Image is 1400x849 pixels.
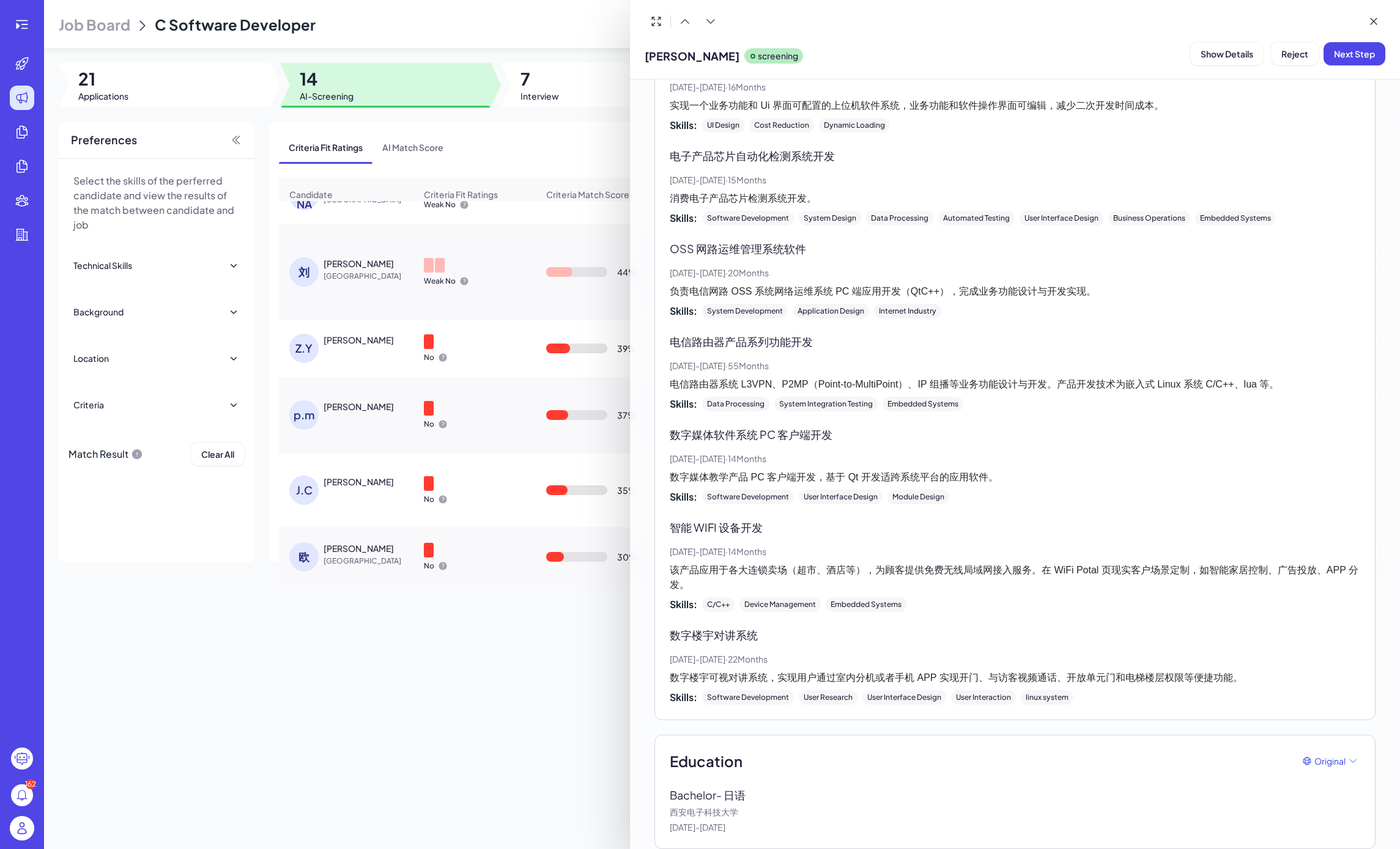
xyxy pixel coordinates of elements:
span: Skills: [670,211,697,226]
p: 该产品应用于各大连锁卖场（超市、酒店等），为顾客提供免费无线局域网接入服务。在 WiFi Potal 页现实客户场景定制，如智能家居控制、广告投放、APP 分发。 [670,563,1360,592]
div: Automated Testing [938,211,1015,226]
button: Show Details [1190,42,1264,65]
div: System Development [702,304,788,318]
p: 数字媒体教学产品 PC 客户端开发，基于 Qt 开发适跨系统平台的应用软件。 [670,470,1360,485]
p: OSS 网路运维管理系统软件 [670,240,1360,257]
span: Skills: [670,597,697,612]
p: 电子产品芯片自动化检测系统开发 [670,147,1360,164]
span: Reject [1281,48,1308,59]
div: User Interface Design [799,490,883,504]
span: Skills: [670,118,697,133]
p: [DATE] - [DATE] · 55 Months [670,359,1360,372]
span: Skills: [670,490,697,504]
p: [DATE] - [DATE] · 20 Months [670,266,1360,279]
div: Embedded Systems [1195,211,1276,226]
div: Software Development [702,690,794,705]
button: Next Step [1324,42,1385,65]
div: Dynamic Loading [819,118,890,133]
p: [DATE] - [DATE] · 14 Months [670,545,1360,558]
p: screening [758,50,798,62]
div: Device Management [739,597,821,612]
p: 数字楼宇对讲系统 [670,627,1360,643]
div: User Interface Design [862,690,946,705]
div: Application Design [793,304,869,318]
div: Data Processing [866,211,933,226]
p: 数字媒体软件系统 PC 客户端开发 [670,426,1360,443]
div: System Integration Testing [774,397,878,411]
p: [DATE] - [DATE] · 14 Months [670,452,1360,465]
div: User Interaction [951,690,1016,705]
p: 消费电子产品芯片检测系统开发。 [670,191,1360,206]
div: User Interface Design [1020,211,1103,226]
p: [DATE] - [DATE] [670,821,1360,834]
p: 电信路由器产品系列功能开发 [670,333,1360,350]
p: Bachelor - 日语 [670,787,764,803]
span: Next Step [1334,48,1375,59]
div: C/C++ [702,597,735,612]
div: Software Development [702,211,794,226]
p: 西安电子科技大学 [670,806,1360,818]
div: Module Design [887,490,949,504]
span: Education [670,750,743,772]
button: Reject [1271,42,1319,65]
div: Data Processing [702,397,769,411]
p: 实现一个业务功能和 Ui 界面可配置的上位机软件系统，业务功能和软件操作界面可编辑，减少二次开发时间成本。 [670,98,1360,113]
p: 负责电信网路 OSS 系统网络运维系统 PC 端应用开发（QtC++），完成业务功能设计与开发实现。 [670,284,1360,299]
div: Business Operations [1108,211,1190,226]
div: Embedded Systems [883,397,963,411]
p: 电信路由器系统 L3VPN、P2MP（Point-to-MultiPoint）、IP 组播等业务功能设计与开发。产品开发技术为嵌入式 Linux 系统 C/C++、lua 等。 [670,377,1360,392]
span: Show Details [1201,48,1253,59]
span: Original [1314,755,1346,768]
div: Cost Reduction [749,118,814,133]
div: UI Design [702,118,744,133]
span: Skills: [670,397,697,411]
p: [DATE] - [DATE] · 15 Months [670,174,1360,186]
span: Skills: [670,304,697,318]
p: 智能 WIFI 设备开发 [670,519,1360,535]
p: 数字楼宇可视对讲系统，实现用户通过室内分机或者手机 APP 实现开门、与访客视频通话、开放单元门和电梯楼层权限等便捷功能。 [670,671,1360,685]
div: Software Development [702,490,794,504]
div: linux system [1021,690,1073,705]
span: Skills: [670,690,697,705]
div: System Design [799,211,861,226]
div: User Research [799,690,857,705]
div: Embedded Systems [826,597,906,612]
p: [DATE] - [DATE] · 22 Months [670,653,1360,666]
span: [PERSON_NAME] [645,48,739,64]
div: Internet Industry [874,304,941,318]
p: [DATE] - [DATE] · 16 Months [670,81,1360,94]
